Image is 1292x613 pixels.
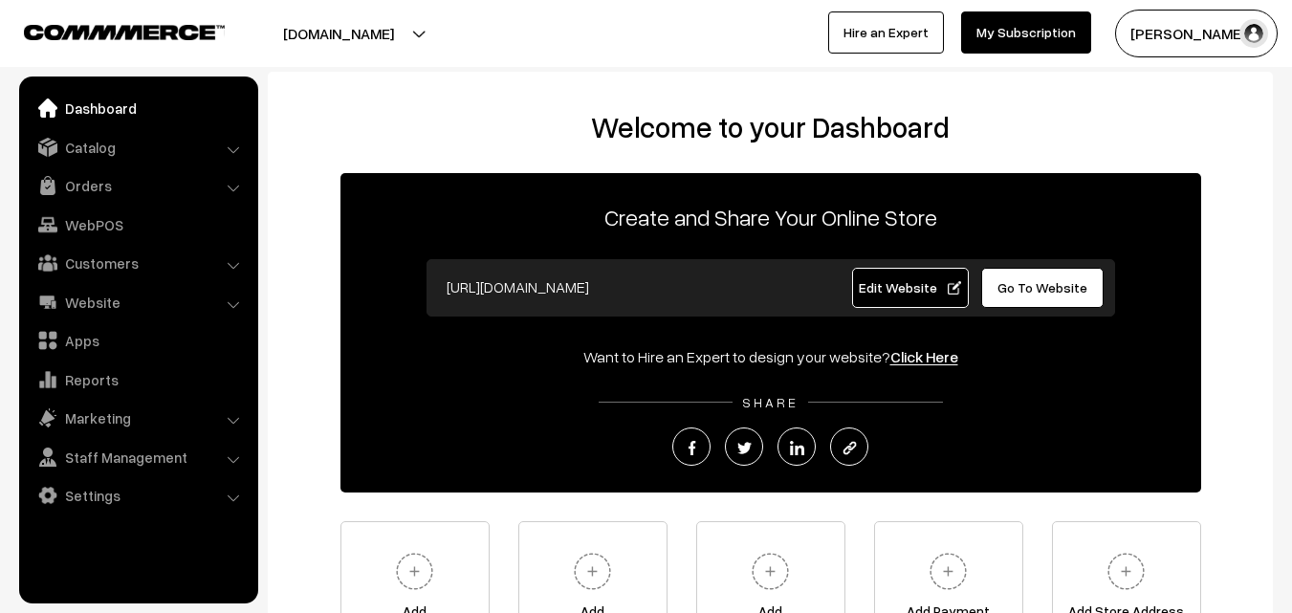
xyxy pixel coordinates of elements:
a: COMMMERCE [24,19,191,42]
a: Settings [24,478,252,513]
a: Reports [24,362,252,397]
a: Edit Website [852,268,969,308]
a: Hire an Expert [828,11,944,54]
a: Staff Management [24,440,252,474]
span: SHARE [733,394,808,410]
button: [PERSON_NAME] [1115,10,1278,57]
button: [DOMAIN_NAME] [216,10,461,57]
img: plus.svg [922,545,974,598]
a: Click Here [890,347,958,366]
img: plus.svg [388,545,441,598]
h2: Welcome to your Dashboard [287,110,1254,144]
a: Marketing [24,401,252,435]
img: plus.svg [566,545,619,598]
div: Want to Hire an Expert to design your website? [340,345,1201,368]
span: Go To Website [997,279,1087,296]
a: My Subscription [961,11,1091,54]
img: plus.svg [744,545,797,598]
img: COMMMERCE [24,25,225,39]
img: plus.svg [1100,545,1152,598]
a: Customers [24,246,252,280]
a: WebPOS [24,208,252,242]
span: Edit Website [859,279,961,296]
a: Dashboard [24,91,252,125]
a: Orders [24,168,252,203]
a: Go To Website [981,268,1105,308]
img: user [1239,19,1268,48]
a: Apps [24,323,252,358]
a: Catalog [24,130,252,164]
p: Create and Share Your Online Store [340,200,1201,234]
a: Website [24,285,252,319]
